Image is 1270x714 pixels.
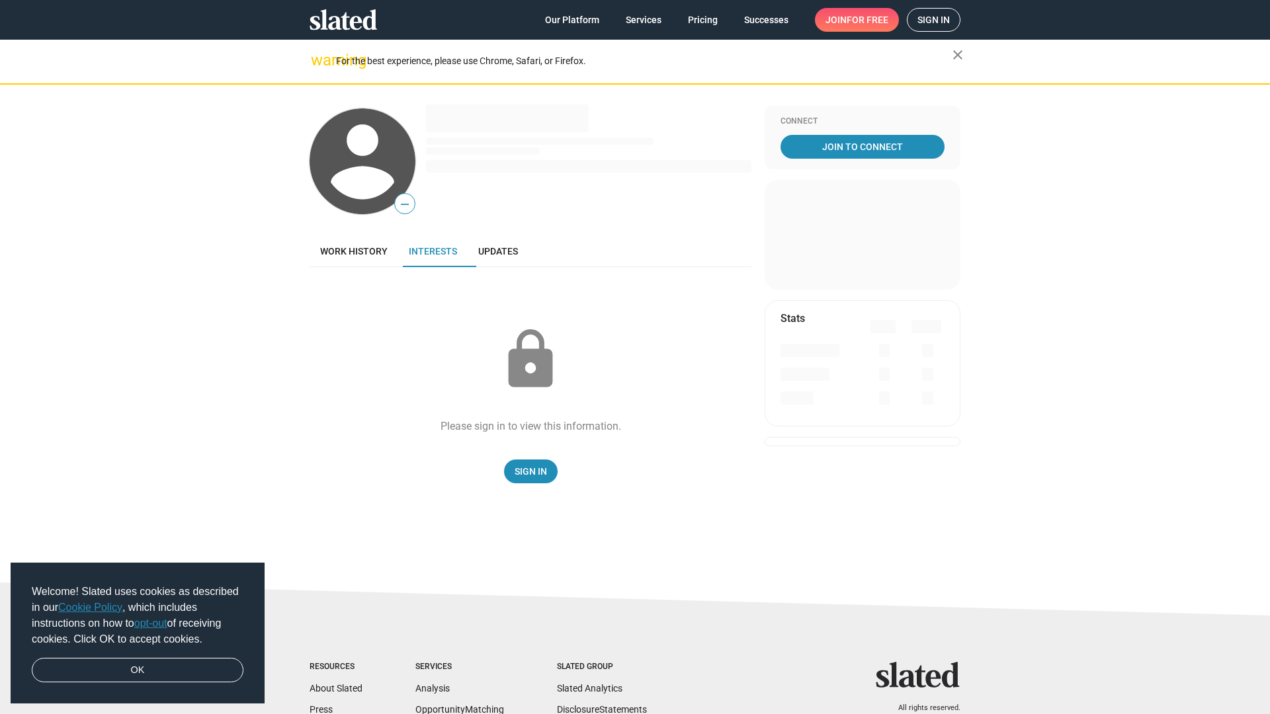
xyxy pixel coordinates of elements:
span: Welcome! Slated uses cookies as described in our , which includes instructions on how to of recei... [32,584,243,647]
a: Sign In [504,459,558,483]
span: — [395,196,415,213]
a: Services [615,8,672,32]
div: For the best experience, please use Chrome, Safari, or Firefox. [336,52,952,70]
a: dismiss cookie message [32,658,243,683]
span: Pricing [688,8,718,32]
mat-card-title: Stats [781,311,805,325]
mat-icon: lock [497,327,564,393]
div: Services [415,662,504,672]
a: Sign in [907,8,960,32]
span: Join [825,8,888,32]
a: Join To Connect [781,135,945,159]
div: cookieconsent [11,563,265,704]
a: Interests [398,235,468,267]
a: About Slated [310,683,362,694]
span: Successes [744,8,788,32]
a: Updates [468,235,529,267]
a: Our Platform [534,8,610,32]
div: Connect [781,116,945,127]
span: Interests [409,246,457,257]
a: Slated Analytics [557,683,622,694]
mat-icon: warning [311,52,327,68]
mat-icon: close [950,47,966,63]
span: Work history [320,246,388,257]
a: Pricing [677,8,728,32]
span: Join To Connect [783,135,942,159]
a: Joinfor free [815,8,899,32]
div: Please sign in to view this information. [441,419,621,433]
span: for free [847,8,888,32]
span: Sign In [515,459,547,483]
div: Resources [310,662,362,672]
a: Analysis [415,683,450,694]
a: Cookie Policy [58,602,122,613]
a: Successes [734,8,799,32]
span: Sign in [917,9,950,31]
span: Updates [478,246,518,257]
a: opt-out [134,617,167,629]
div: Slated Group [557,662,647,672]
a: Work history [310,235,398,267]
span: Services [626,8,661,32]
span: Our Platform [545,8,599,32]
